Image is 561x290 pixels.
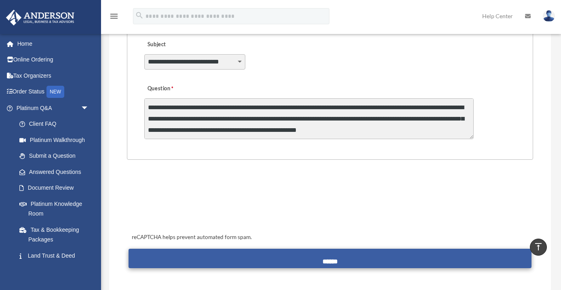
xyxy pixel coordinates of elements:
a: Submit a Question [11,148,97,164]
a: Tax & Bookkeeping Packages [11,222,101,248]
i: search [135,11,144,20]
a: Platinum Walkthrough [11,132,101,148]
a: Tax Organizers [6,68,101,84]
label: Subject [144,39,221,51]
img: User Pic [543,10,555,22]
i: menu [109,11,119,21]
a: Platinum Q&Aarrow_drop_down [6,100,101,116]
div: NEW [46,86,64,98]
a: Answered Questions [11,164,101,180]
a: Order StatusNEW [6,84,101,100]
a: Platinum Knowledge Room [11,196,101,222]
a: Home [6,36,101,52]
a: Document Review [11,180,101,196]
div: reCAPTCHA helps prevent automated form spam. [129,233,532,242]
span: arrow_drop_down [81,100,97,116]
img: Anderson Advisors Platinum Portal [4,10,77,25]
iframe: reCAPTCHA [129,185,252,216]
label: Question [144,83,207,95]
a: Client FAQ [11,116,101,132]
a: menu [109,14,119,21]
a: vertical_align_top [530,239,547,256]
i: vertical_align_top [534,242,543,252]
a: Land Trust & Deed Forum [11,248,101,273]
a: Online Ordering [6,52,101,68]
